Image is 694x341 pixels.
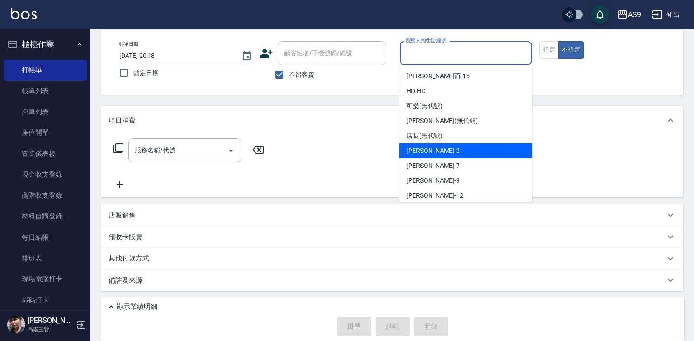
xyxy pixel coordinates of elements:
[406,146,460,156] span: [PERSON_NAME] -2
[406,37,446,44] label: 服務人員姓名/編號
[4,269,87,289] a: 現場電腦打卡
[591,5,609,24] button: save
[109,254,154,264] p: 其他付款方式
[119,41,138,47] label: 帳單日期
[406,176,460,185] span: [PERSON_NAME] -9
[4,101,87,122] a: 掛單列表
[109,116,136,125] p: 項目消費
[4,248,87,269] a: 排班表
[28,325,74,333] p: 高階主管
[236,45,258,67] button: Choose date, selected date is 2025-09-08
[4,60,87,81] a: 打帳單
[7,316,25,334] img: Person
[4,164,87,185] a: 現金收支登錄
[101,204,683,226] div: 店販銷售
[224,143,238,158] button: Open
[4,289,87,310] a: 掃碼打卡
[101,106,683,135] div: 項目消費
[119,48,232,63] input: YYYY/MM/DD hh:mm
[133,68,159,78] span: 鎖定日期
[109,276,142,285] p: 備註及來源
[406,71,470,81] span: [PERSON_NAME]而 -15
[4,81,87,101] a: 帳單列表
[101,248,683,270] div: 其他付款方式
[406,131,443,141] span: 店長 (無代號)
[11,8,37,19] img: Logo
[4,227,87,248] a: 每日結帳
[406,101,443,111] span: 可樂 (無代號)
[28,316,74,325] h5: [PERSON_NAME]
[4,185,87,206] a: 高階收支登錄
[109,211,136,220] p: 店販銷售
[539,41,559,59] button: 指定
[648,6,683,23] button: 登出
[406,161,460,170] span: [PERSON_NAME] -7
[628,9,641,20] div: AS9
[614,5,645,24] button: AS9
[101,226,683,248] div: 預收卡販賣
[109,232,142,242] p: 預收卡販賣
[406,116,478,126] span: [PERSON_NAME] (無代號)
[289,70,314,80] span: 不留客資
[406,191,463,200] span: [PERSON_NAME] -12
[4,143,87,164] a: 營業儀表板
[4,206,87,227] a: 材料自購登錄
[117,302,157,312] p: 顯示業績明細
[558,41,584,59] button: 不指定
[406,86,425,96] span: HD -HD
[101,270,683,291] div: 備註及來源
[4,122,87,143] a: 座位開單
[4,33,87,56] button: 櫃檯作業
